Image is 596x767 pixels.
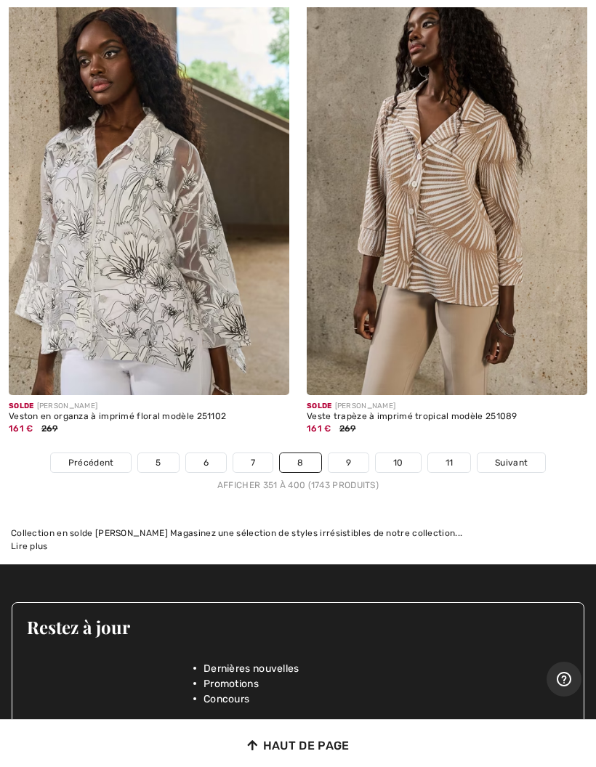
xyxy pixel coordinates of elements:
[495,456,528,469] span: Suivant
[307,401,587,412] div: [PERSON_NAME]
[428,453,471,472] a: 11
[233,453,273,472] a: 7
[329,453,369,472] a: 9
[478,453,545,472] a: Suivant
[138,453,178,472] a: 5
[11,541,48,551] span: Lire plus
[307,412,587,422] div: Veste trapèze à imprimé tropical modèle 251089
[9,401,289,412] div: [PERSON_NAME]
[9,423,33,434] span: 161 €
[186,453,226,472] a: 6
[307,402,332,410] span: Solde
[376,453,421,472] a: 10
[307,423,331,434] span: 161 €
[11,527,585,540] div: Collection en solde [PERSON_NAME] Magasinez une sélection de styles irrésistibles de notre collec...
[204,676,259,691] span: Promotions
[280,453,321,472] a: 8
[27,617,569,636] h3: Restez à jour
[547,662,581,698] iframe: Ouvre un widget dans lequel vous pouvez trouver plus d’informations
[204,691,249,707] span: Concours
[41,423,58,434] span: 269
[339,423,356,434] span: 269
[204,661,299,676] span: Dernières nouvelles
[51,453,132,472] a: Précédent
[9,412,289,422] div: Veston en organza à imprimé floral modèle 251102
[68,456,114,469] span: Précédent
[9,402,34,410] span: Solde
